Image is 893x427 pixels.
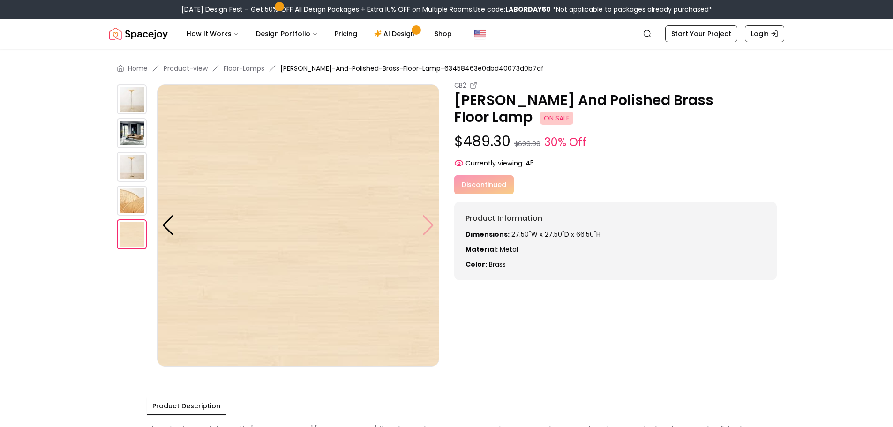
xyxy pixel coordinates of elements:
a: Pricing [327,24,365,43]
span: ON SALE [540,112,573,125]
a: Home [128,64,148,73]
button: How It Works [179,24,247,43]
strong: Color: [465,260,487,269]
div: [DATE] Design Fest – Get 50% OFF All Design Packages + Extra 10% OFF on Multiple Rooms. [181,5,712,14]
a: Start Your Project [665,25,737,42]
small: $699.00 [514,139,540,149]
a: Spacejoy [109,24,168,43]
span: [PERSON_NAME]-And-Polished-Brass-Floor-Lamp-63458463e0dbd40073d0b7af [280,64,544,73]
img: https://storage.googleapis.com/spacejoy-main/assets/63458463e0dbd40073d0b7af/product_2_954pi804f1fa [117,152,147,182]
nav: Global [109,19,784,49]
img: United States [474,28,486,39]
button: Design Portfolio [248,24,325,43]
img: Spacejoy Logo [109,24,168,43]
strong: Dimensions: [465,230,510,239]
small: 30% Off [544,134,586,151]
img: https://storage.googleapis.com/spacejoy-main/assets/63458463e0dbd40073d0b7af/product_3_7m1ab9785ebb [117,186,147,216]
span: brass [489,260,506,269]
h6: Product Information [465,213,765,224]
a: Product-view [164,64,208,73]
span: Metal [500,245,518,254]
b: LABORDAY50 [505,5,551,14]
img: https://storage.googleapis.com/spacejoy-main/assets/63458463e0dbd40073d0b7af/product_4_n183je66h816 [117,219,147,249]
p: $489.30 [454,133,777,151]
nav: breadcrumb [117,64,777,73]
button: Product Description [147,397,226,415]
small: CB2 [454,81,466,90]
img: https://storage.googleapis.com/spacejoy-main/assets/63458463e0dbd40073d0b7af/product_0_l1h2cj5gl49 [117,84,147,114]
span: Currently viewing: [465,158,524,168]
span: *Not applicable to packages already purchased* [551,5,712,14]
a: AI Design [367,24,425,43]
a: Login [745,25,784,42]
nav: Main [179,24,459,43]
strong: Material: [465,245,498,254]
p: 27.50"W x 27.50"D x 66.50"H [465,230,765,239]
span: 45 [525,158,534,168]
a: Floor-Lamps [224,64,264,73]
p: [PERSON_NAME] And Polished Brass Floor Lamp [454,92,777,126]
img: https://storage.googleapis.com/spacejoy-main/assets/63458463e0dbd40073d0b7af/product_4_n183je66h816 [157,84,439,367]
a: Shop [427,24,459,43]
span: Use code: [473,5,551,14]
img: https://storage.googleapis.com/spacejoy-main/assets/63458463e0dbd40073d0b7af/product_1_9i5ke0cbi83d [117,118,147,148]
